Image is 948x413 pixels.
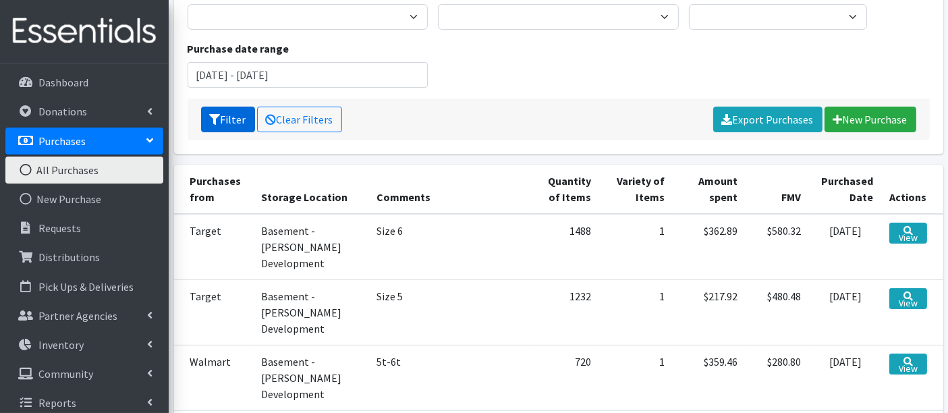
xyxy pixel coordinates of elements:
[713,107,822,132] a: Export Purchases
[368,279,534,345] td: Size 5
[599,345,673,410] td: 1
[5,302,163,329] a: Partner Agencies
[174,345,254,410] td: Walmart
[38,309,117,323] p: Partner Agencies
[599,165,673,214] th: Variety of Items
[38,367,93,381] p: Community
[533,165,599,214] th: Quantity of Items
[368,345,534,410] td: 5t-6t
[174,165,254,214] th: Purchases from
[889,223,926,244] a: View
[254,279,368,345] td: Basement - [PERSON_NAME] Development
[825,107,916,132] a: New Purchase
[38,250,100,264] p: Distributions
[5,186,163,213] a: New Purchase
[188,62,428,88] input: January 1, 2011 - December 31, 2011
[5,9,163,54] img: HumanEssentials
[5,244,163,271] a: Distributions
[38,338,84,352] p: Inventory
[254,214,368,280] td: Basement - [PERSON_NAME] Development
[174,279,254,345] td: Target
[38,76,88,89] p: Dashboard
[746,214,809,280] td: $580.32
[38,280,134,294] p: Pick Ups & Deliveries
[533,214,599,280] td: 1488
[746,279,809,345] td: $480.48
[889,288,926,309] a: View
[254,165,368,214] th: Storage Location
[368,214,534,280] td: Size 6
[746,345,809,410] td: $280.80
[5,128,163,155] a: Purchases
[5,69,163,96] a: Dashboard
[5,360,163,387] a: Community
[38,134,86,148] p: Purchases
[889,354,926,375] a: View
[38,105,87,118] p: Donations
[599,214,673,280] td: 1
[673,345,746,410] td: $359.46
[254,345,368,410] td: Basement - [PERSON_NAME] Development
[5,273,163,300] a: Pick Ups & Deliveries
[533,279,599,345] td: 1232
[201,107,255,132] button: Filter
[809,345,881,410] td: [DATE]
[5,157,163,184] a: All Purchases
[5,98,163,125] a: Donations
[533,345,599,410] td: 720
[174,214,254,280] td: Target
[673,214,746,280] td: $362.89
[881,165,943,214] th: Actions
[809,165,881,214] th: Purchased Date
[5,331,163,358] a: Inventory
[38,221,81,235] p: Requests
[38,396,76,410] p: Reports
[746,165,809,214] th: FMV
[599,279,673,345] td: 1
[5,215,163,242] a: Requests
[368,165,534,214] th: Comments
[809,214,881,280] td: [DATE]
[673,279,746,345] td: $217.92
[673,165,746,214] th: Amount spent
[188,40,289,57] label: Purchase date range
[809,279,881,345] td: [DATE]
[257,107,342,132] a: Clear Filters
